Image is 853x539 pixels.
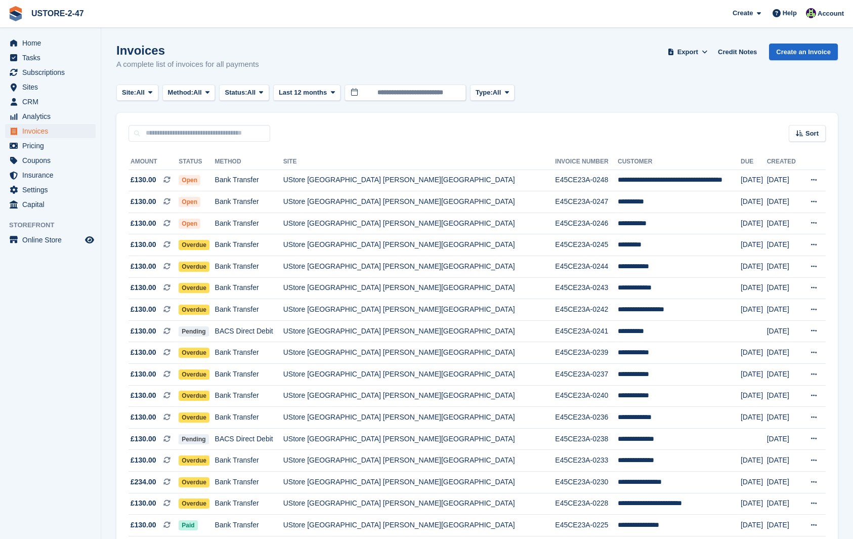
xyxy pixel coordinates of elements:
a: menu [5,168,96,182]
span: Overdue [179,412,209,423]
span: Settings [22,183,83,197]
td: Bank Transfer [215,407,283,429]
button: Status: All [219,85,269,101]
a: menu [5,80,96,94]
a: menu [5,183,96,197]
td: E45CE23A-0238 [555,428,618,450]
img: Kelly Donaldson [806,8,816,18]
td: E45CE23A-0242 [555,299,618,321]
td: Bank Transfer [215,364,283,386]
span: Open [179,175,200,185]
td: [DATE] [741,515,767,536]
span: Export [677,47,698,57]
span: Sites [22,80,83,94]
span: All [493,88,501,98]
td: [DATE] [767,170,801,191]
th: Invoice Number [555,154,618,170]
h1: Invoices [116,44,259,57]
span: Overdue [179,262,209,272]
td: [DATE] [741,407,767,429]
span: £130.00 [131,412,156,423]
span: £130.00 [131,520,156,530]
span: Pricing [22,139,83,153]
span: £130.00 [131,347,156,358]
span: Open [179,197,200,207]
td: [DATE] [767,493,801,515]
a: menu [5,233,96,247]
td: [DATE] [741,364,767,386]
span: Tasks [22,51,83,65]
td: Bank Transfer [215,213,283,234]
td: Bank Transfer [215,277,283,299]
td: E45CE23A-0239 [555,342,618,364]
a: menu [5,153,96,168]
td: BACS Direct Debit [215,428,283,450]
span: Overdue [179,455,209,466]
td: E45CE23A-0233 [555,450,618,472]
span: Overdue [179,348,209,358]
td: E45CE23A-0243 [555,277,618,299]
td: [DATE] [767,450,801,472]
td: UStore [GEOGRAPHIC_DATA] [PERSON_NAME][GEOGRAPHIC_DATA] [283,493,556,515]
td: UStore [GEOGRAPHIC_DATA] [PERSON_NAME][GEOGRAPHIC_DATA] [283,320,556,342]
span: Home [22,36,83,50]
span: £130.00 [131,218,156,229]
span: £130.00 [131,498,156,509]
span: All [247,88,256,98]
td: [DATE] [767,428,801,450]
button: Last 12 months [273,85,340,101]
td: Bank Transfer [215,299,283,321]
a: USTORE-2-47 [27,5,88,22]
span: Analytics [22,109,83,123]
a: menu [5,65,96,79]
td: [DATE] [741,277,767,299]
td: [DATE] [741,342,767,364]
td: E45CE23A-0225 [555,515,618,536]
td: UStore [GEOGRAPHIC_DATA] [PERSON_NAME][GEOGRAPHIC_DATA] [283,256,556,278]
span: £130.00 [131,455,156,466]
td: UStore [GEOGRAPHIC_DATA] [PERSON_NAME][GEOGRAPHIC_DATA] [283,515,556,536]
td: [DATE] [767,407,801,429]
td: [DATE] [741,493,767,515]
td: E45CE23A-0230 [555,472,618,493]
span: All [193,88,202,98]
button: Export [665,44,710,60]
td: E45CE23A-0240 [555,385,618,407]
td: [DATE] [767,256,801,278]
button: Method: All [162,85,216,101]
td: Bank Transfer [215,256,283,278]
td: E45CE23A-0245 [555,234,618,256]
span: Pending [179,326,208,337]
span: Account [818,9,844,19]
span: Overdue [179,283,209,293]
th: Due [741,154,767,170]
td: UStore [GEOGRAPHIC_DATA] [PERSON_NAME][GEOGRAPHIC_DATA] [283,342,556,364]
td: [DATE] [767,515,801,536]
span: Paid [179,520,197,530]
td: E45CE23A-0228 [555,493,618,515]
span: Capital [22,197,83,212]
td: UStore [GEOGRAPHIC_DATA] [PERSON_NAME][GEOGRAPHIC_DATA] [283,364,556,386]
td: Bank Transfer [215,170,283,191]
a: menu [5,197,96,212]
td: [DATE] [741,191,767,213]
td: UStore [GEOGRAPHIC_DATA] [PERSON_NAME][GEOGRAPHIC_DATA] [283,234,556,256]
td: UStore [GEOGRAPHIC_DATA] [PERSON_NAME][GEOGRAPHIC_DATA] [283,277,556,299]
button: Type: All [470,85,515,101]
td: [DATE] [767,213,801,234]
th: Customer [618,154,741,170]
td: BACS Direct Debit [215,320,283,342]
span: Subscriptions [22,65,83,79]
td: UStore [GEOGRAPHIC_DATA] [PERSON_NAME][GEOGRAPHIC_DATA] [283,428,556,450]
td: E45CE23A-0244 [555,256,618,278]
td: [DATE] [741,472,767,493]
td: Bank Transfer [215,191,283,213]
span: £130.00 [131,239,156,250]
td: [DATE] [767,299,801,321]
p: A complete list of invoices for all payments [116,59,259,70]
span: Overdue [179,305,209,315]
td: UStore [GEOGRAPHIC_DATA] [PERSON_NAME][GEOGRAPHIC_DATA] [283,170,556,191]
td: E45CE23A-0236 [555,407,618,429]
td: [DATE] [767,234,801,256]
td: [DATE] [741,385,767,407]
